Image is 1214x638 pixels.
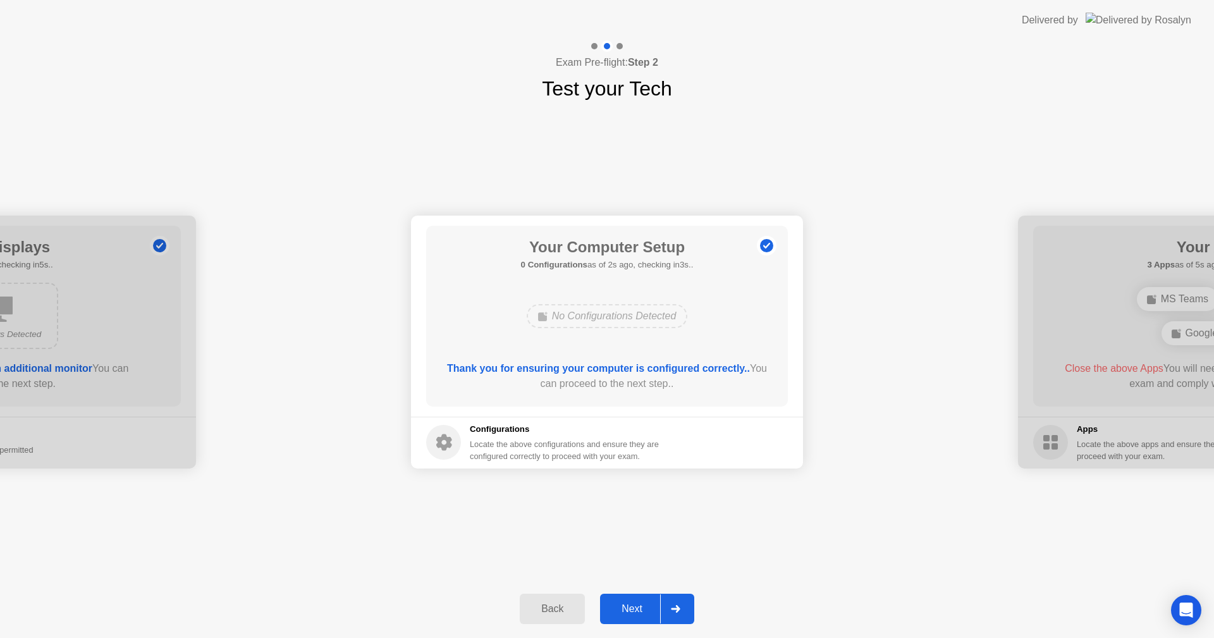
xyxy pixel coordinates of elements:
div: Next [604,603,660,615]
div: Locate the above configurations and ensure they are configured correctly to proceed with your exam. [470,438,661,462]
div: No Configurations Detected [527,304,688,328]
b: 0 Configurations [521,260,587,269]
b: Thank you for ensuring your computer is configured correctly.. [447,363,750,374]
div: Open Intercom Messenger [1171,595,1201,625]
h4: Exam Pre-flight: [556,55,658,70]
b: Step 2 [628,57,658,68]
h1: Test your Tech [542,73,672,104]
div: Back [524,603,581,615]
h5: Configurations [470,423,661,436]
button: Next [600,594,694,624]
button: Back [520,594,585,624]
h5: as of 2s ago, checking in3s.. [521,259,694,271]
img: Delivered by Rosalyn [1086,13,1191,27]
div: Delivered by [1022,13,1078,28]
div: You can proceed to the next step.. [445,361,770,391]
h1: Your Computer Setup [521,236,694,259]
